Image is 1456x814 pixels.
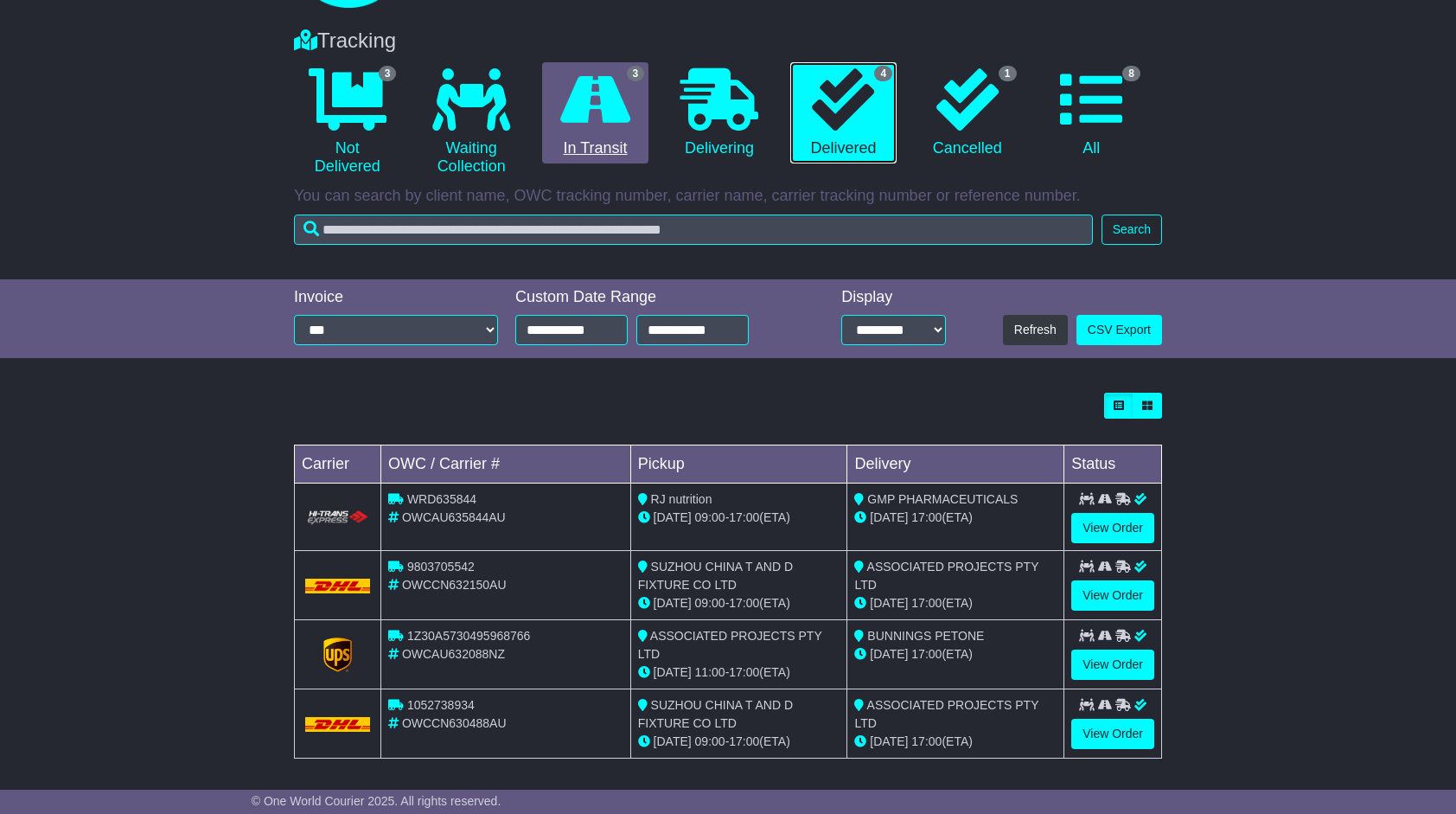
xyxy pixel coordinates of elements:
[911,510,942,524] span: 17:00
[638,663,840,682] div: - (ETA)
[379,66,397,81] span: 3
[627,66,645,81] span: 3
[854,698,1038,730] span: ASSOCIATED PROJECTS PTY LTD
[402,647,505,661] span: OWCAU632088NZ
[294,187,1162,206] p: You can search by client name, OWC tracking number, carrier name, carrier tracking number or refe...
[1071,513,1154,543] a: View Order
[867,492,1018,506] span: GMP PHARMACEUTICALS
[870,647,908,661] span: [DATE]
[729,510,759,524] span: 17:00
[638,509,840,527] div: - (ETA)
[1122,66,1140,81] span: 8
[847,445,1064,484] td: Delivery
[651,492,712,506] span: RJ nutrition
[729,665,759,679] span: 17:00
[911,647,942,661] span: 17:00
[1071,580,1154,611] a: View Order
[874,66,892,81] span: 4
[638,733,840,751] div: - (ETA)
[402,510,506,524] span: OWCAU635844AU
[515,288,793,307] div: Custom Date Range
[999,66,1017,81] span: 1
[666,62,772,164] a: Delivering
[654,510,692,524] span: [DATE]
[252,794,501,808] span: © One World Courier 2025. All rights reserved.
[729,596,759,610] span: 17:00
[638,698,793,730] span: SUZHOU CHINA T AND D FIXTURE CO LTD
[854,645,1057,663] div: (ETA)
[402,578,507,592] span: OWCCN632150AU
[295,445,381,484] td: Carrier
[294,62,400,183] a: 3 Not Delivered
[867,629,984,643] span: BUNNINGS PETONE
[638,560,793,592] span: SUZHOU CHINA T AND D FIXTURE CO LTD
[790,62,897,164] a: 4 Delivered
[1064,445,1162,484] td: Status
[381,445,631,484] td: OWC / Carrier #
[1071,650,1154,680] a: View Order
[870,734,908,748] span: [DATE]
[542,62,648,164] a: 3 In Transit
[695,665,725,679] span: 11:00
[911,734,942,748] span: 17:00
[407,698,475,712] span: 1052738934
[911,596,942,610] span: 17:00
[1003,315,1068,345] button: Refresh
[285,29,1171,54] div: Tracking
[870,510,908,524] span: [DATE]
[407,492,476,506] span: WRD635844
[654,596,692,610] span: [DATE]
[418,62,524,183] a: Waiting Collection
[854,560,1038,592] span: ASSOCIATED PROJECTS PTY LTD
[407,560,475,574] span: 9803705542
[638,594,840,612] div: - (ETA)
[654,734,692,748] span: [DATE]
[638,629,822,661] span: ASSOCIATED PROJECTS PTY LTD
[630,445,847,484] td: Pickup
[1038,62,1145,164] a: 8 All
[695,596,725,610] span: 09:00
[1076,315,1162,345] a: CSV Export
[870,596,908,610] span: [DATE]
[854,509,1057,527] div: (ETA)
[305,717,370,731] img: DHL.png
[1071,719,1154,749] a: View Order
[1102,215,1162,245] button: Search
[654,665,692,679] span: [DATE]
[323,638,353,672] img: GetCarrierServiceLogo
[854,594,1057,612] div: (ETA)
[914,62,1020,164] a: 1 Cancelled
[841,288,946,307] div: Display
[695,510,725,524] span: 09:00
[402,716,507,730] span: OWCCN630488AU
[305,579,370,593] img: DHL.png
[305,510,370,526] img: HiTrans.png
[854,733,1057,751] div: (ETA)
[294,288,498,307] div: Invoice
[729,734,759,748] span: 17:00
[407,629,530,643] span: 1Z30A5730495968766
[695,734,725,748] span: 09:00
